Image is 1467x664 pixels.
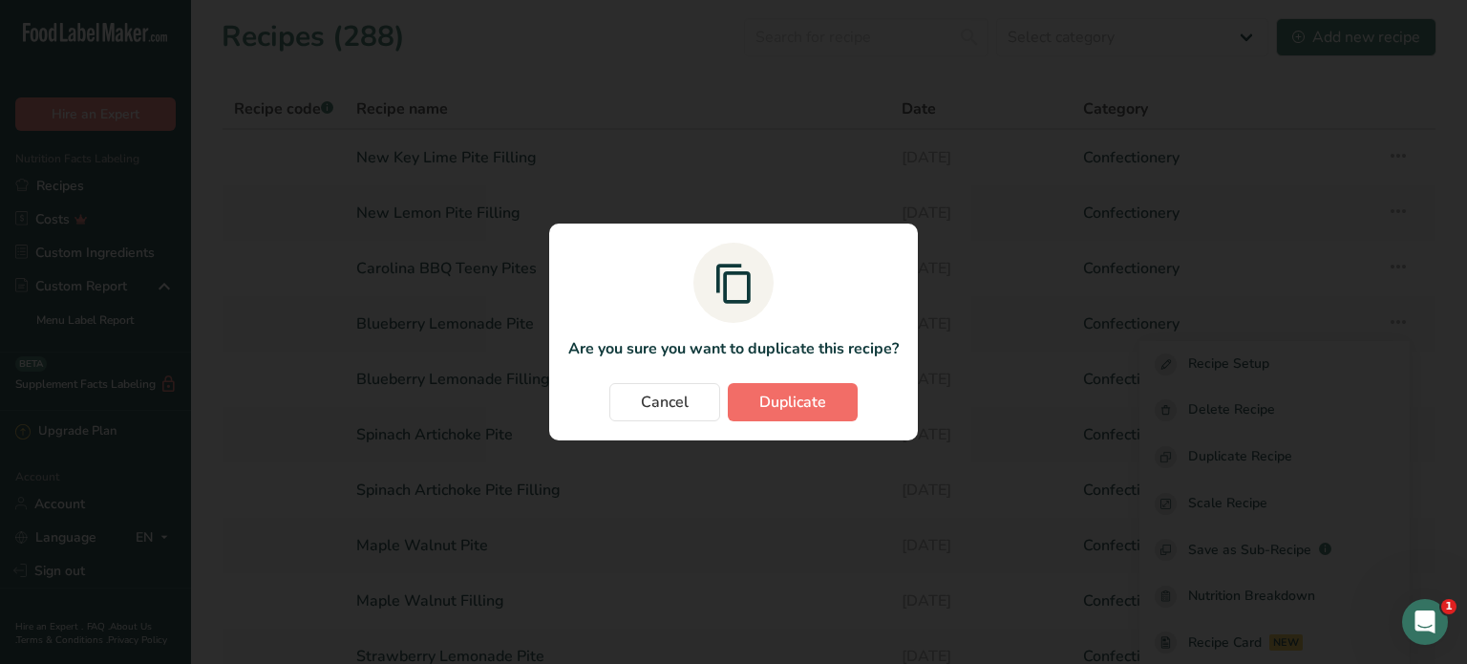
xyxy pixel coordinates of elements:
[568,337,899,360] p: Are you sure you want to duplicate this recipe?
[1402,599,1448,645] iframe: Intercom live chat
[1441,599,1456,614] span: 1
[759,391,826,414] span: Duplicate
[641,391,689,414] span: Cancel
[728,383,858,421] button: Duplicate
[609,383,720,421] button: Cancel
